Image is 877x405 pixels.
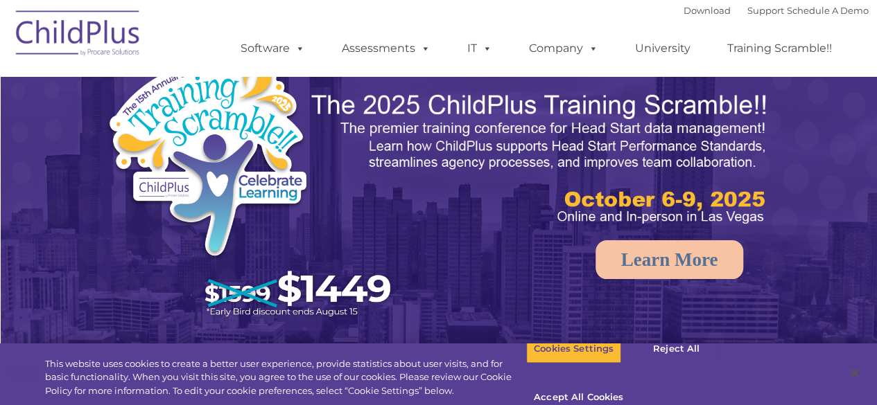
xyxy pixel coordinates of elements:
[684,5,731,16] a: Download
[684,5,869,16] font: |
[328,35,444,62] a: Assessments
[840,358,870,388] button: Close
[526,334,621,363] button: Cookies Settings
[515,35,612,62] a: Company
[747,5,784,16] a: Support
[621,35,704,62] a: University
[633,334,720,363] button: Reject All
[453,35,506,62] a: IT
[227,35,319,62] a: Software
[713,35,846,62] a: Training Scramble!!
[9,1,148,70] img: ChildPlus by Procare Solutions
[787,5,869,16] a: Schedule A Demo
[596,240,744,279] a: Learn More
[45,357,526,398] div: This website uses cookies to create a better user experience, provide statistics about user visit...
